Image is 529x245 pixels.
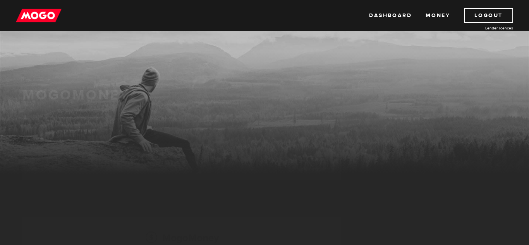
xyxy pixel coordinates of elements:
[22,87,507,103] h1: MogoMoney
[455,25,513,31] a: Lender licences
[298,157,330,168] a: View
[369,8,412,23] a: Dashboard
[464,8,513,23] a: Logout
[34,156,180,166] h3: Previous loan agreements
[16,8,62,23] img: mogo_logo-11ee424be714fa7cbb0f0f49df9e16ec.png
[426,8,450,23] a: Money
